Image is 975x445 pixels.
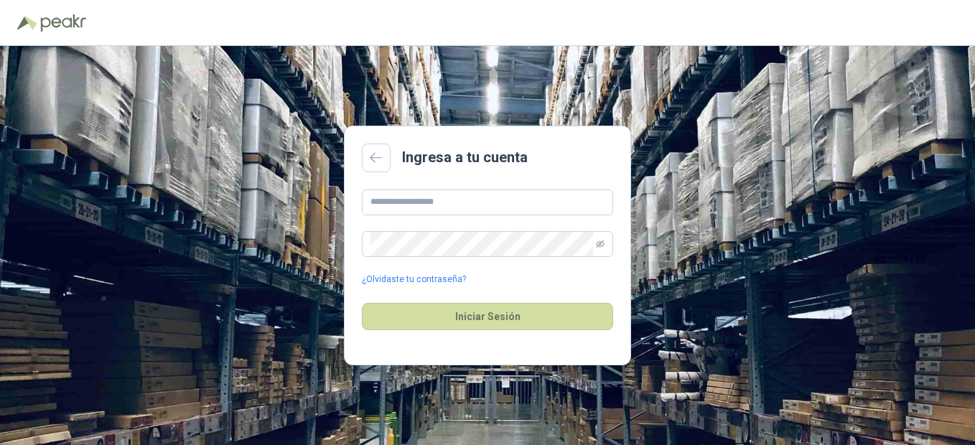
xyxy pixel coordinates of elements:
span: eye-invisible [596,240,605,248]
img: Peakr [40,14,86,32]
img: Logo [17,16,37,30]
h2: Ingresa a tu cuenta [402,146,528,169]
button: Iniciar Sesión [362,303,613,330]
a: ¿Olvidaste tu contraseña? [362,273,466,286]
